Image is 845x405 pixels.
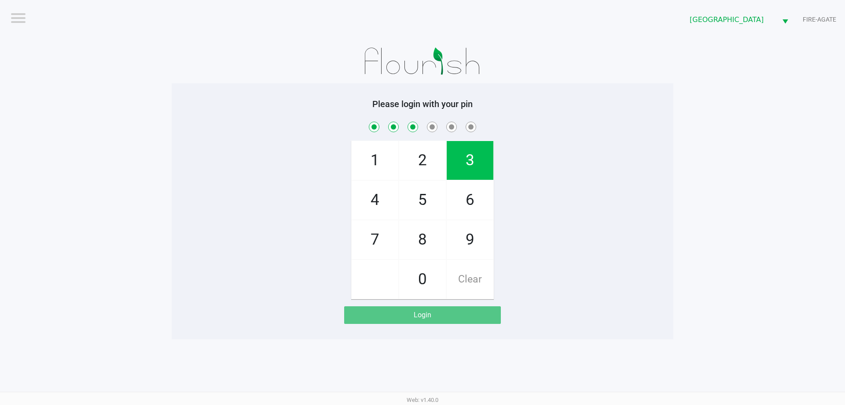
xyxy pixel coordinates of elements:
[399,181,446,219] span: 5
[399,260,446,299] span: 0
[399,141,446,180] span: 2
[352,181,398,219] span: 4
[777,9,794,30] button: Select
[399,220,446,259] span: 8
[352,220,398,259] span: 7
[352,141,398,180] span: 1
[690,15,772,25] span: [GEOGRAPHIC_DATA]
[803,15,836,24] span: FIRE-AGATE
[447,141,493,180] span: 3
[178,99,667,109] h5: Please login with your pin
[407,397,438,403] span: Web: v1.40.0
[447,260,493,299] span: Clear
[447,181,493,219] span: 6
[447,220,493,259] span: 9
